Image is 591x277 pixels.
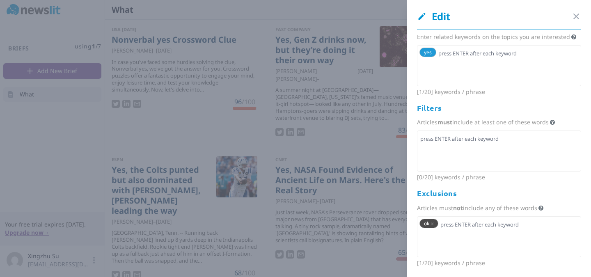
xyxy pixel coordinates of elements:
span: Exclusions [417,188,457,198]
span: Articles include at least one of these words [417,118,549,126]
span: yes [424,49,432,56]
span: Filters [417,103,442,112]
span: Edit [417,10,450,23]
span: ok [424,220,429,227]
strong: must [438,118,452,126]
input: press ENTER after each keyword [419,133,577,144]
span: Articles must include any of these words [417,204,537,212]
div: [ 1 / 20 ] keywords / phrase [417,257,581,267]
div: [ 1 / 20 ] keywords / phrase [417,86,581,96]
input: press ENTER after each keyword [438,48,577,59]
div: [ 0 / 20 ] keywords / phrase [417,172,581,181]
input: press ENTER after each keyword [440,219,577,230]
span: x [431,220,434,227]
span: Enter related keywords on the topics you are interested [417,33,570,41]
strong: not [453,204,463,212]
